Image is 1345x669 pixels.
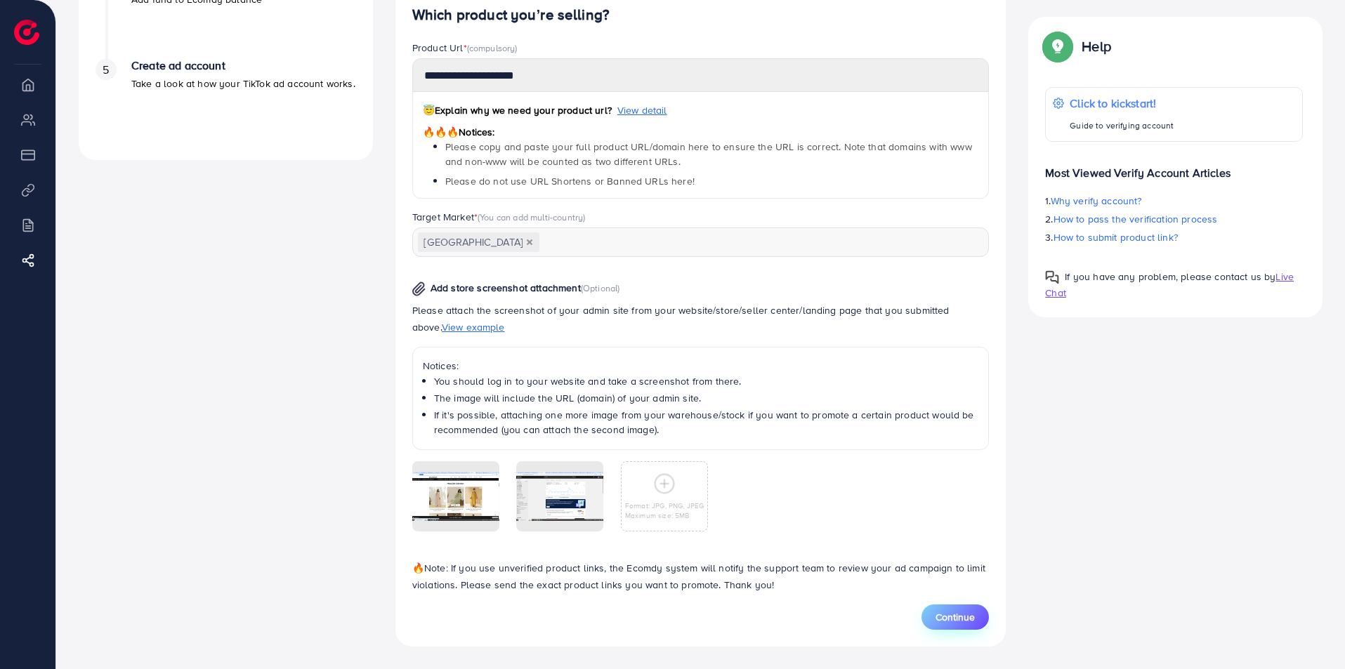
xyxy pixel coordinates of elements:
h4: Which product you’re selling? [412,6,990,24]
span: [GEOGRAPHIC_DATA] [418,232,539,252]
img: img uploaded [412,472,499,521]
li: The image will include the URL (domain) of your admin site. [434,391,979,405]
img: img uploaded [516,472,603,521]
button: Deselect Pakistan [526,239,533,246]
button: Continue [921,604,989,630]
input: Search for option [541,232,971,253]
span: Explain why we need your product url? [423,103,612,117]
span: Notices: [423,125,495,139]
p: Take a look at how your TikTok ad account works. [131,75,355,92]
span: Add store screenshot attachment [431,281,581,295]
p: 3. [1045,229,1303,246]
span: 🔥🔥🔥 [423,125,459,139]
img: logo [14,20,39,45]
label: Product Url [412,41,518,55]
span: (compulsory) [467,41,518,54]
li: You should log in to your website and take a screenshot from there. [434,374,979,388]
span: How to pass the verification process [1054,212,1218,226]
img: Popup guide [1045,34,1070,59]
img: Popup guide [1045,270,1059,284]
label: Target Market [412,210,586,224]
div: Search for option [412,227,990,256]
span: 5 [103,62,109,78]
h4: Create ad account [131,59,355,72]
p: Note: If you use unverified product links, the Ecomdy system will notify the support team to revi... [412,559,990,593]
p: Guide to verifying account [1070,117,1174,134]
span: (Optional) [581,281,620,294]
p: 1. [1045,192,1303,209]
span: 😇 [423,103,435,117]
span: View detail [617,103,667,117]
span: How to submit product link? [1054,230,1178,244]
span: (You can add multi-country) [478,211,585,223]
li: If it's possible, attaching one more image from your warehouse/stock if you want to promote a cer... [434,408,979,437]
p: Click to kickstart! [1070,95,1174,112]
p: Help [1082,38,1111,55]
iframe: Chat [1285,606,1334,658]
li: Create ad account [79,59,373,143]
p: Format: JPG, PNG, JPEG [625,501,704,510]
p: 2. [1045,211,1303,227]
span: If you have any problem, please contact us by [1065,270,1275,284]
p: Please attach the screenshot of your admin site from your website/store/seller center/landing pag... [412,302,990,336]
span: Why verify account? [1051,194,1142,208]
span: Please do not use URL Shortens or Banned URLs here! [445,174,695,188]
span: Please copy and paste your full product URL/domain here to ensure the URL is correct. Note that d... [445,140,972,168]
img: img [412,281,426,296]
p: Notices: [423,357,979,374]
span: 🔥 [412,561,424,575]
p: Maximum size: 5MB [625,510,704,520]
span: Continue [936,610,975,624]
span: View example [442,320,505,334]
p: Most Viewed Verify Account Articles [1045,153,1303,181]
